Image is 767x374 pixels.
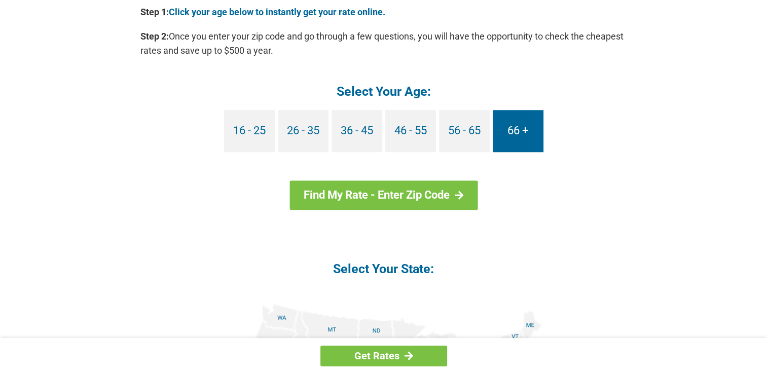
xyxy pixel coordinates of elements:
a: Click your age below to instantly get your rate online. [169,7,385,17]
a: 56 - 65 [439,110,490,152]
p: Once you enter your zip code and go through a few questions, you will have the opportunity to che... [140,29,627,58]
a: 66 + [493,110,543,152]
a: 36 - 45 [332,110,382,152]
h4: Select Your Age: [140,83,627,100]
h4: Select Your State: [140,260,627,277]
a: 46 - 55 [385,110,436,152]
b: Step 1: [140,7,169,17]
a: Find My Rate - Enter Zip Code [289,180,478,210]
a: 16 - 25 [224,110,275,152]
a: Get Rates [320,346,447,366]
a: 26 - 35 [278,110,328,152]
b: Step 2: [140,31,169,42]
